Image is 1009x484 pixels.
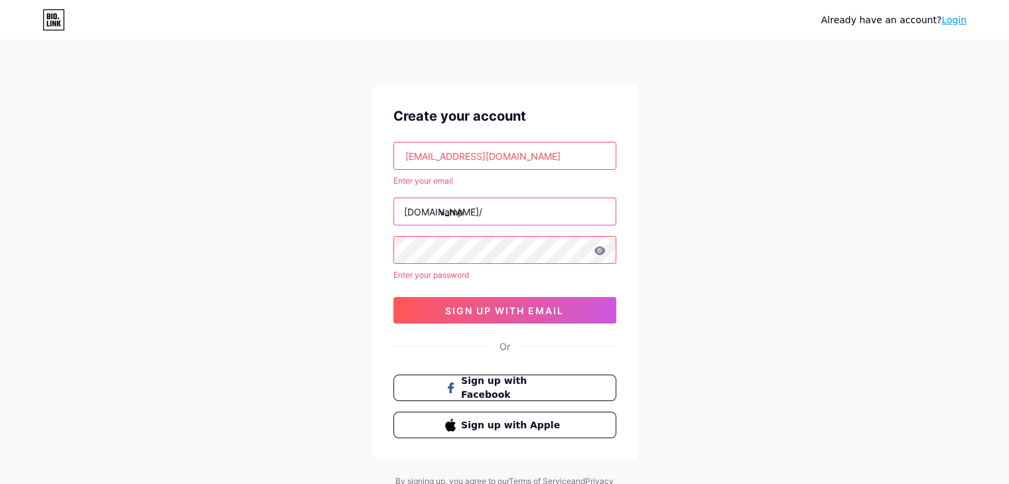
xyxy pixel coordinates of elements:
div: Or [500,339,510,353]
a: Login [941,15,967,25]
span: Sign up with Apple [461,418,564,432]
div: [DOMAIN_NAME]/ [404,205,482,219]
div: Create your account [393,106,616,126]
button: Sign up with Facebook [393,375,616,401]
input: username [394,198,616,225]
input: Email [394,143,616,169]
div: Enter your email [393,175,616,187]
div: Already have an account? [821,13,967,27]
button: Sign up with Apple [393,412,616,438]
div: Enter your password [393,269,616,281]
span: sign up with email [445,305,564,316]
button: sign up with email [393,297,616,324]
span: Sign up with Facebook [461,374,564,402]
